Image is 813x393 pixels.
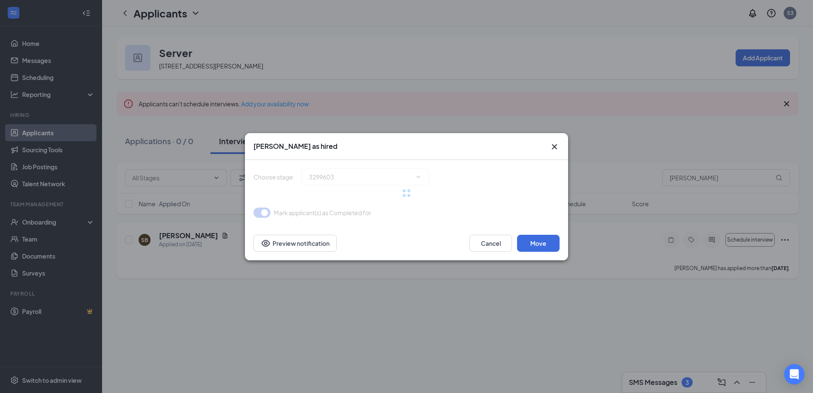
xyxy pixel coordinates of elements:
button: Cancel [469,235,512,252]
div: Open Intercom Messenger [784,364,804,384]
button: Move [517,235,560,252]
svg: Cross [549,142,560,152]
button: Preview notificationEye [253,235,337,252]
svg: Eye [261,238,271,248]
h3: [PERSON_NAME] as hired [253,142,338,151]
button: Close [549,142,560,152]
